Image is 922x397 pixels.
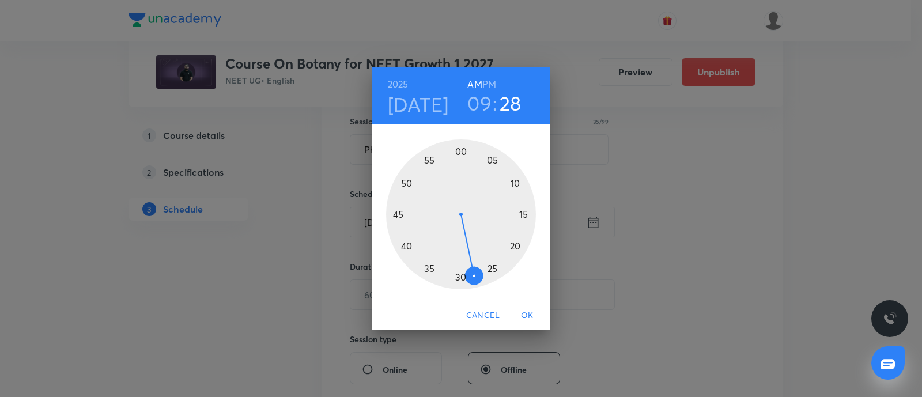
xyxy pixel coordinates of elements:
[513,308,541,323] span: OK
[500,91,522,115] button: 28
[493,91,497,115] h3: :
[388,92,449,116] button: [DATE]
[467,76,482,92] button: AM
[466,308,500,323] span: Cancel
[509,305,546,326] button: OK
[482,76,496,92] button: PM
[388,76,409,92] button: 2025
[462,305,504,326] button: Cancel
[467,91,492,115] button: 09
